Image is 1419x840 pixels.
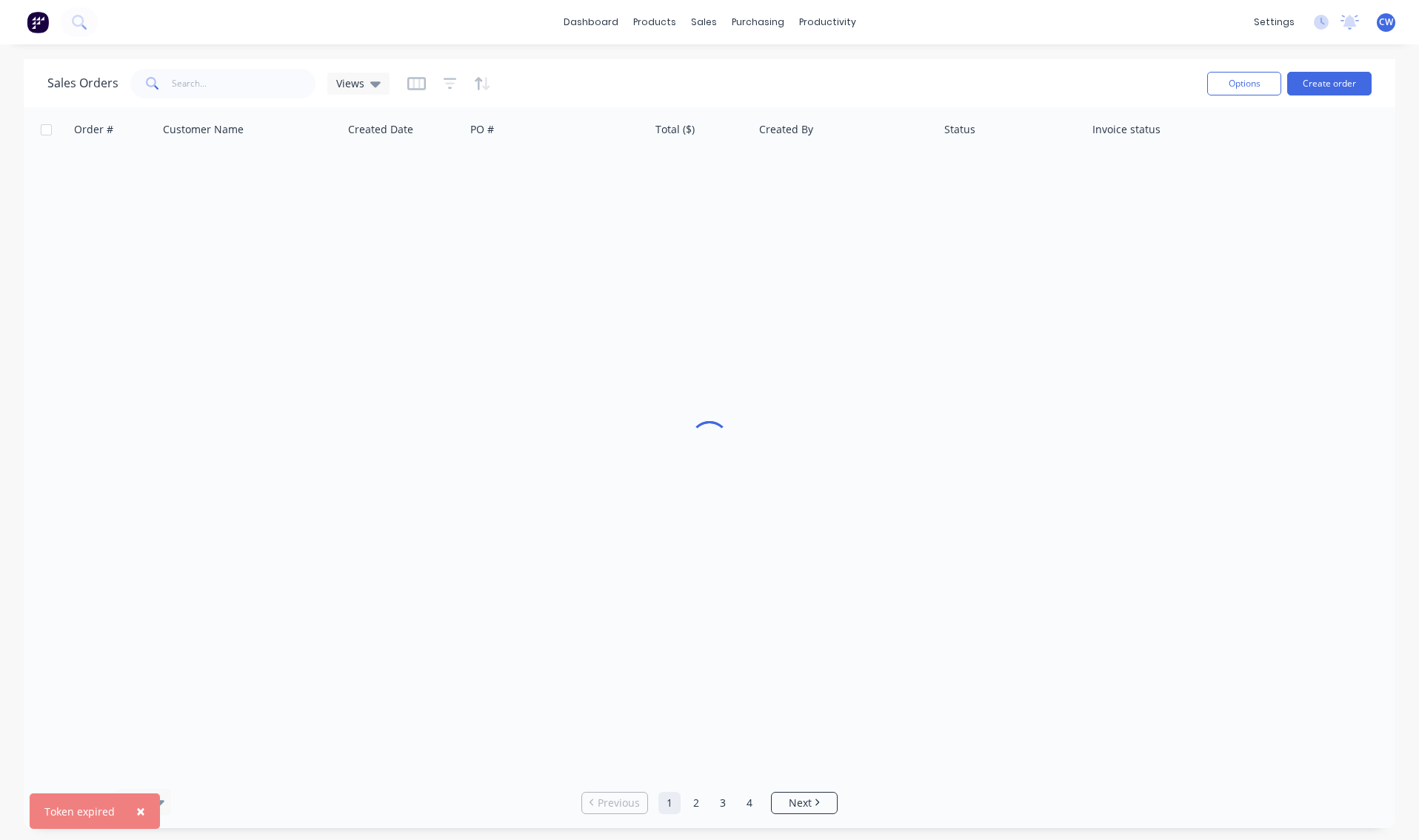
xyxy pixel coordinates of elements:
div: products [626,11,684,33]
a: Page 2 [685,792,707,814]
div: Created Date [348,122,413,137]
img: Factory [27,11,49,33]
a: Next page [772,796,837,810]
span: Next [789,796,812,810]
a: dashboard [556,11,626,33]
div: Total ($) [655,122,695,137]
div: Order # [74,122,113,137]
div: Invoice status [1092,122,1161,137]
a: Previous page [582,796,647,810]
div: productivity [792,11,864,33]
div: Created By [759,122,813,137]
button: Options [1207,72,1281,95]
div: sales [684,11,724,33]
div: Customer Name [163,122,244,137]
input: Search... [172,69,316,98]
div: settings [1246,11,1302,33]
span: Previous [598,796,640,810]
button: Close [121,793,160,829]
h1: Sales Orders [47,76,118,90]
span: Views [336,75,364,91]
a: Page 1 is your current page [658,792,681,814]
div: PO # [470,122,494,137]
ul: Pagination [575,792,844,814]
button: Create order [1287,72,1372,95]
a: Page 4 [738,792,761,814]
div: Status [944,122,975,137]
div: Token expired [44,804,115,819]
span: × [136,801,145,821]
div: purchasing [724,11,792,33]
a: Page 3 [712,792,734,814]
span: CW [1379,16,1393,29]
